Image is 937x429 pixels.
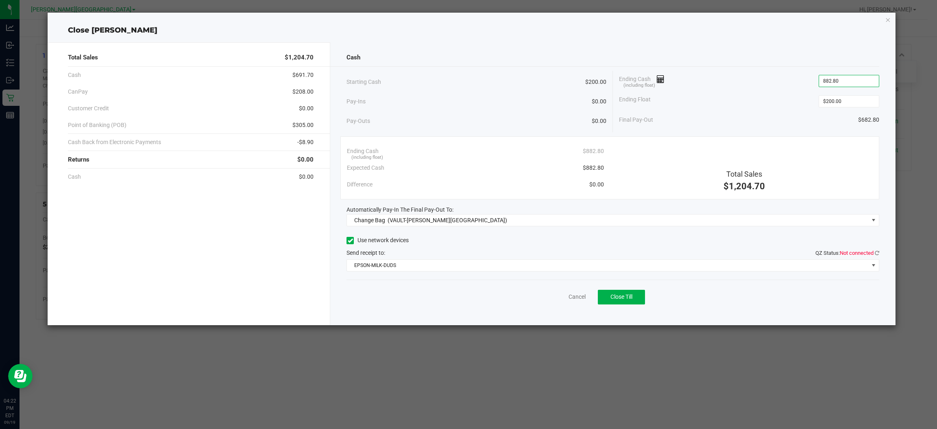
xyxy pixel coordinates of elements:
[346,250,385,256] span: Send receipt to:
[619,116,653,124] span: Final Pay-Out
[292,71,314,79] span: $691.70
[346,53,360,62] span: Cash
[346,97,366,106] span: Pay-Ins
[8,364,33,388] iframe: Resource center
[598,290,645,304] button: Close Till
[68,88,88,96] span: CanPay
[569,293,586,301] a: Cancel
[292,121,314,129] span: $305.00
[299,104,314,113] span: $0.00
[346,78,381,86] span: Starting Cash
[68,151,314,169] div: Returns
[858,116,879,124] span: $682.80
[583,147,604,155] span: $882.80
[346,117,370,125] span: Pay-Outs
[68,53,98,62] span: Total Sales
[610,293,632,300] span: Close Till
[68,121,126,129] span: Point of Banking (POB)
[589,180,604,189] span: $0.00
[723,181,765,191] span: $1,204.70
[351,154,383,161] span: (including float)
[583,164,604,172] span: $882.80
[68,173,81,181] span: Cash
[347,147,379,155] span: Ending Cash
[292,88,314,96] span: $208.00
[297,155,314,164] span: $0.00
[299,173,314,181] span: $0.00
[68,104,109,113] span: Customer Credit
[619,95,651,107] span: Ending Float
[585,78,606,86] span: $200.00
[347,180,373,189] span: Difference
[68,138,161,147] span: Cash Back from Electronic Payments
[347,164,384,172] span: Expected Cash
[297,138,314,147] span: -$8.90
[48,25,896,36] div: Close [PERSON_NAME]
[68,71,81,79] span: Cash
[285,53,314,62] span: $1,204.70
[346,236,409,245] label: Use network devices
[346,206,453,213] span: Automatically Pay-In The Final Pay-Out To:
[815,250,879,256] span: QZ Status:
[726,170,762,178] span: Total Sales
[354,217,385,223] span: Change Bag
[619,75,665,87] span: Ending Cash
[623,82,655,89] span: (including float)
[388,217,507,223] span: (VAULT-[PERSON_NAME][GEOGRAPHIC_DATA])
[347,260,869,271] span: EPSON-MILK-DUDS
[592,117,606,125] span: $0.00
[840,250,874,256] span: Not connected
[592,97,606,106] span: $0.00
